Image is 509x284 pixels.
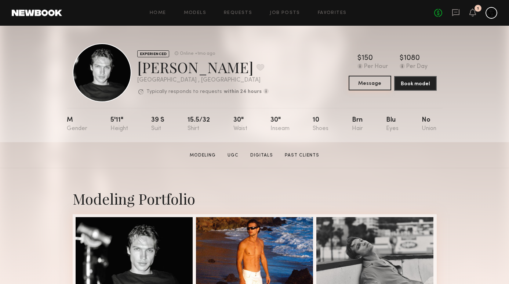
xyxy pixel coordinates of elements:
div: 150 [361,55,373,62]
a: Favorites [318,11,347,15]
div: Online +1mo ago [180,51,215,56]
a: UGC [225,152,241,159]
div: EXPERIENCED [137,50,169,57]
div: Per Day [406,64,428,70]
b: within 24 hours [224,89,262,94]
div: $ [357,55,361,62]
div: Modeling Portfolio [73,189,437,208]
button: Message [349,76,391,90]
a: Past Clients [282,152,322,159]
div: M [67,117,87,132]
div: 39 s [151,117,164,132]
div: Brn [352,117,363,132]
div: $ [400,55,404,62]
div: 1080 [404,55,420,62]
button: Book model [394,76,437,91]
div: 30" [270,117,290,132]
div: [PERSON_NAME] [137,57,269,77]
div: Blu [386,117,399,132]
div: 5'11" [110,117,128,132]
div: No [422,117,436,132]
div: 1 [477,7,479,11]
div: Per Hour [364,64,388,70]
a: Job Posts [270,11,300,15]
div: [GEOGRAPHIC_DATA] , [GEOGRAPHIC_DATA] [137,77,269,83]
a: Requests [224,11,252,15]
div: 15.5/32 [188,117,210,132]
a: Modeling [187,152,219,159]
a: Digitals [247,152,276,159]
a: Home [150,11,166,15]
div: 30" [233,117,247,132]
a: Models [184,11,206,15]
div: 10 [313,117,328,132]
p: Typically responds to requests [146,89,222,94]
